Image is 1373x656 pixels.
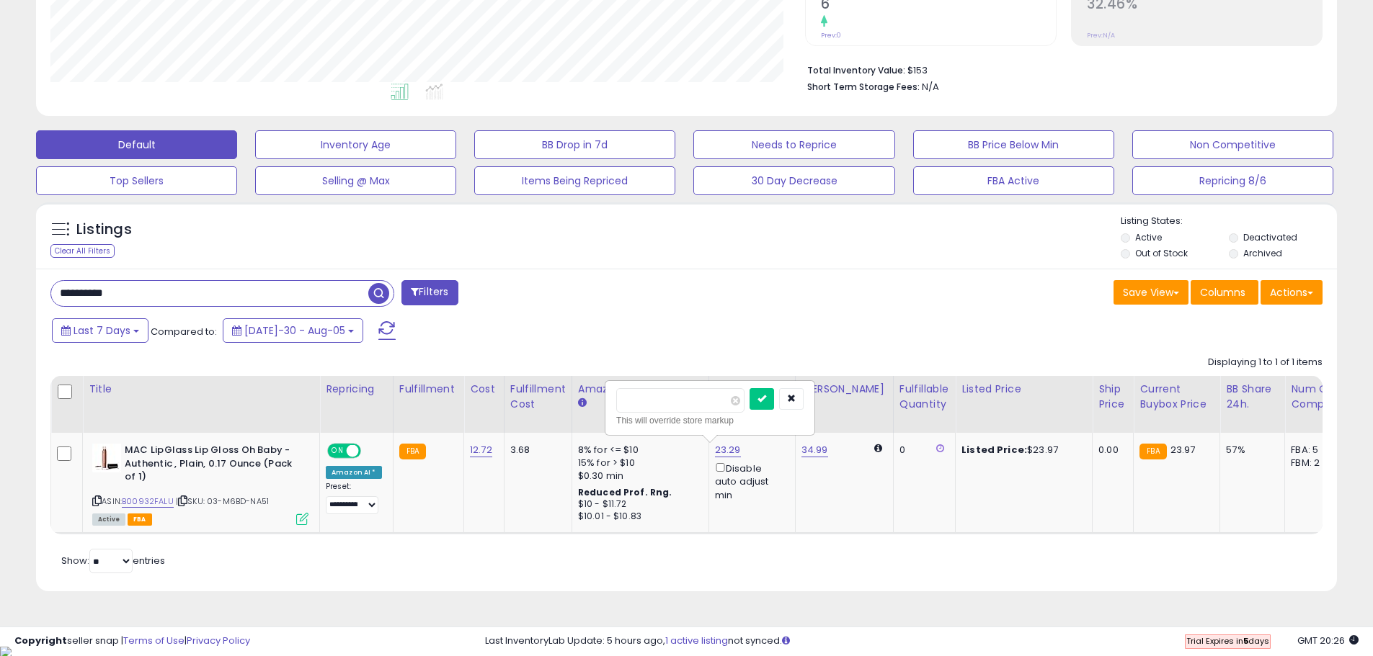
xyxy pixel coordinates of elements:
b: Total Inventory Value: [807,64,905,76]
div: 0.00 [1098,444,1122,457]
div: FBM: 2 [1291,457,1338,469]
label: Active [1135,231,1162,243]
div: Fulfillment Cost [510,382,566,412]
div: Clear All Filters [50,244,115,258]
span: Trial Expires in days [1186,635,1269,647]
button: 30 Day Decrease [693,166,894,195]
button: BB Price Below Min [913,130,1114,159]
p: Listing States: [1121,215,1337,228]
div: $10 - $11.72 [578,498,698,511]
label: Out of Stock [1135,247,1188,259]
a: Privacy Policy [187,634,250,647]
div: Title [89,382,314,397]
div: This will override store markup [616,413,804,428]
span: ON [329,445,347,457]
span: FBA [128,513,152,526]
div: Ship Price [1098,382,1127,412]
span: | SKU: 03-M6BD-NA51 [176,495,269,507]
a: B00932FALU [122,495,174,508]
div: Num of Comp. [1291,382,1343,412]
button: Top Sellers [36,166,237,195]
button: Inventory Age [255,130,456,159]
span: OFF [359,445,382,457]
div: Fulfillment [399,382,458,397]
span: All listings currently available for purchase on Amazon [92,513,125,526]
strong: Copyright [14,634,67,647]
div: seller snap | | [14,634,250,648]
h5: Listings [76,220,132,240]
div: Displaying 1 to 1 of 1 items [1208,356,1323,369]
div: BB Share 24h. [1226,382,1279,412]
a: 23.29 [715,443,741,457]
button: Repricing 8/6 [1132,166,1333,195]
label: Archived [1243,247,1282,259]
button: Columns [1191,280,1258,305]
div: [PERSON_NAME] [801,382,887,397]
b: Short Term Storage Fees: [807,81,920,93]
span: Compared to: [151,325,217,338]
div: 57% [1226,444,1274,457]
div: $23.97 [961,444,1081,457]
button: FBA Active [913,166,1114,195]
div: Amazon Fees [578,382,703,397]
b: Reduced Prof. Rng. [578,486,672,498]
b: MAC LipGlass Lip Gloss Oh Baby - Authentic , Plain, 0.17 Ounce (Pack of 1) [125,444,300,487]
span: Columns [1200,285,1245,300]
img: 31KP+qBoSXL._SL40_.jpg [92,444,121,472]
button: Default [36,130,237,159]
span: 23.97 [1170,443,1196,457]
div: Last InventoryLab Update: 5 hours ago, not synced. [485,634,1359,648]
button: Non Competitive [1132,130,1333,159]
a: 12.72 [470,443,492,457]
div: Disable auto adjust min [715,460,784,502]
button: Save View [1114,280,1188,305]
div: Repricing [326,382,387,397]
button: BB Drop in 7d [474,130,675,159]
div: 15% for > $10 [578,457,698,469]
button: Selling @ Max [255,166,456,195]
button: [DATE]-30 - Aug-05 [223,318,363,343]
small: Amazon Fees. [578,397,587,410]
label: Deactivated [1243,231,1297,243]
span: [DATE]-30 - Aug-05 [244,323,345,338]
div: Cost [470,382,498,397]
div: Fulfillable Quantity [899,382,949,412]
b: Listed Price: [961,443,1027,457]
li: $153 [807,60,1312,78]
div: 3.68 [510,444,561,457]
div: 0 [899,444,944,457]
div: Listed Price [961,382,1086,397]
span: N/A [922,80,939,94]
a: Terms of Use [123,634,185,647]
div: ASIN: [92,444,308,524]
b: 5 [1243,635,1248,647]
div: Preset: [326,482,382,514]
div: 8% for <= $10 [578,444,698,457]
div: $0.30 min [578,469,698,482]
div: FBA: 5 [1291,444,1338,457]
span: Show: entries [61,554,165,567]
button: Needs to Reprice [693,130,894,159]
span: 2025-08-13 20:26 GMT [1297,634,1359,647]
small: FBA [1139,444,1166,459]
button: Last 7 Days [52,318,148,343]
button: Filters [401,280,458,305]
button: Items Being Repriced [474,166,675,195]
small: Prev: N/A [1087,31,1115,40]
span: Last 7 Days [74,323,130,338]
small: Prev: 0 [821,31,841,40]
a: 1 active listing [665,634,728,647]
div: Current Buybox Price [1139,382,1214,412]
a: 34.99 [801,443,828,457]
small: FBA [399,444,426,459]
div: Amazon AI * [326,466,382,479]
button: Actions [1261,280,1323,305]
div: $10.01 - $10.83 [578,511,698,523]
